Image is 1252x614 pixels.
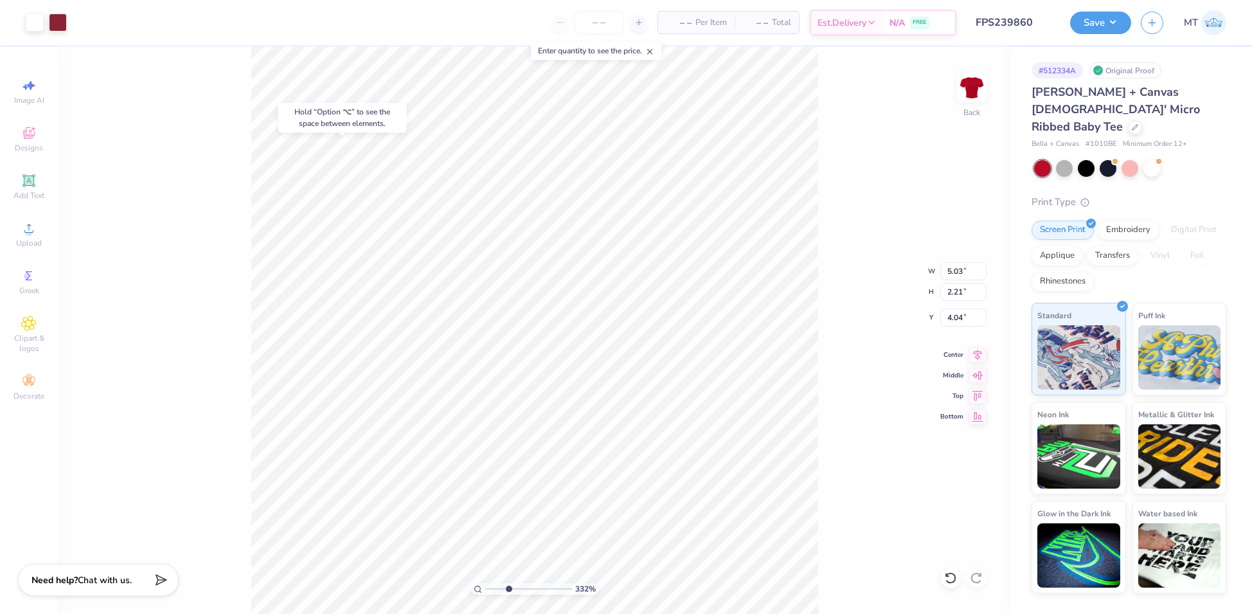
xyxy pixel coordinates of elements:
span: Center [940,350,963,359]
div: Applique [1032,246,1083,266]
input: – – [574,11,624,34]
span: Image AI [14,95,44,105]
span: – – [742,16,768,30]
div: # 512334A [1032,62,1083,78]
div: Digital Print [1163,221,1225,240]
span: Add Text [13,190,44,201]
span: Puff Ink [1138,309,1165,322]
span: Water based Ink [1138,507,1197,520]
span: Bottom [940,412,963,421]
span: 332 % [575,583,596,595]
span: MT [1184,15,1198,30]
span: Greek [19,285,39,296]
strong: Need help? [31,574,78,586]
span: Upload [16,238,42,248]
span: Designs [15,143,43,153]
span: # 1010BE [1086,139,1116,150]
span: Decorate [13,391,44,401]
img: Michelle Tapire [1201,10,1226,35]
button: Save [1070,12,1131,34]
input: Untitled Design [966,10,1060,35]
span: – – [666,16,692,30]
div: Hold “Option ⌥” to see the space between elements. [278,103,407,132]
span: Metallic & Glitter Ink [1138,408,1214,421]
span: Clipart & logos [6,333,51,354]
span: Neon Ink [1037,408,1069,421]
span: [PERSON_NAME] + Canvas [DEMOGRAPHIC_DATA]' Micro Ribbed Baby Tee [1032,84,1200,134]
div: Screen Print [1032,221,1094,240]
div: Print Type [1032,195,1226,210]
span: Chat with us. [78,574,132,586]
span: FREE [913,18,926,27]
div: Vinyl [1142,246,1178,266]
span: Total [772,16,791,30]
div: Original Proof [1089,62,1161,78]
div: Foil [1182,246,1212,266]
span: Bella + Canvas [1032,139,1079,150]
div: Rhinestones [1032,272,1094,291]
div: Transfers [1087,246,1138,266]
span: N/A [890,16,905,30]
img: Glow in the Dark Ink [1037,523,1120,588]
div: Enter quantity to see the price. [531,42,661,60]
img: Neon Ink [1037,424,1120,489]
span: Glow in the Dark Ink [1037,507,1111,520]
img: Metallic & Glitter Ink [1138,424,1221,489]
div: Embroidery [1098,221,1159,240]
div: Back [963,107,980,118]
a: MT [1184,10,1226,35]
span: Middle [940,371,963,380]
img: Puff Ink [1138,325,1221,390]
img: Back [959,75,985,100]
span: Minimum Order: 12 + [1123,139,1187,150]
img: Water based Ink [1138,523,1221,588]
span: Est. Delivery [818,16,866,30]
img: Standard [1037,325,1120,390]
span: Top [940,392,963,401]
span: Standard [1037,309,1071,322]
span: Per Item [695,16,727,30]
